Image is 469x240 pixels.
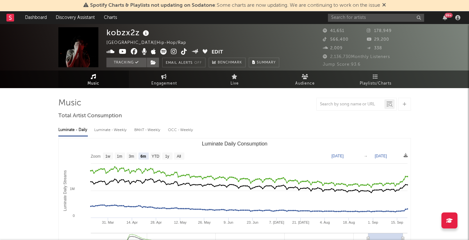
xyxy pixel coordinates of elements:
text: 1m [117,154,122,159]
div: 99 + [445,13,453,18]
span: Spotify Charts & Playlists not updating on Sodatone [90,3,215,8]
text: 15. Sep [391,220,403,224]
text: [DATE] [375,154,387,158]
input: Search for artists [328,14,424,22]
text: YTD [151,154,159,159]
text: 4. Aug [320,220,330,224]
text: All [177,154,181,159]
text: Luminate Daily Streams [63,170,67,211]
text: 23. Jun [247,220,258,224]
a: Engagement [129,70,199,88]
text: 6m [140,154,146,159]
span: 41,651 [323,29,344,33]
button: Summary [249,58,279,67]
text: 31. Mar [102,220,114,224]
span: 2,136,730 Monthly Listeners [323,55,390,59]
text: 3m [129,154,134,159]
a: Benchmark [209,58,246,67]
span: 566,400 [323,37,348,42]
span: Summary [257,61,276,64]
div: BMAT - Weekly [134,125,162,136]
span: Dismiss [382,3,386,8]
text: 1y [165,154,169,159]
text: 1w [105,154,110,159]
button: 99+ [443,15,447,20]
text: 14. Apr [126,220,138,224]
div: [GEOGRAPHIC_DATA] | Hip-Hop/Rap [106,39,194,47]
text: → [364,154,368,158]
a: Charts [99,11,121,24]
text: 9. Jun [223,220,233,224]
text: 1. Sep [368,220,378,224]
span: Total Artist Consumption [58,112,122,120]
button: Edit [212,48,223,56]
div: kobzx2z [106,27,151,38]
a: Music [58,70,129,88]
span: Benchmark [218,59,242,67]
input: Search by song name or URL [317,102,384,107]
div: Luminate - Weekly [94,125,128,136]
a: Audience [270,70,340,88]
span: Engagement [151,80,177,87]
text: 21. [DATE] [292,220,309,224]
text: 28. Apr [150,220,162,224]
text: 26. May [198,220,211,224]
span: Music [88,80,99,87]
text: 12. May [174,220,187,224]
span: Playlists/Charts [360,80,391,87]
span: Jump Score: 93.6 [323,62,361,67]
a: Playlists/Charts [340,70,411,88]
span: 178,949 [367,29,392,33]
a: Live [199,70,270,88]
span: Live [230,80,239,87]
text: 1M [70,187,74,191]
em: Off [194,61,202,65]
text: Zoom [91,154,101,159]
a: Dashboard [21,11,51,24]
div: OCC - Weekly [168,125,194,136]
text: [DATE] [331,154,344,158]
text: 0 [72,214,74,218]
span: Audience [295,80,315,87]
span: : Some charts are now updating. We are continuing to work on the issue [90,3,380,8]
text: 18. Aug [343,220,355,224]
div: Luminate - Daily [58,125,88,136]
span: 2,009 [323,46,343,50]
text: Luminate Daily Consumption [202,141,267,146]
button: Email AlertsOff [162,58,205,67]
span: 29,200 [367,37,389,42]
span: 338 [367,46,382,50]
text: 7. [DATE] [269,220,284,224]
a: Discovery Assistant [51,11,99,24]
button: Tracking [106,58,147,67]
